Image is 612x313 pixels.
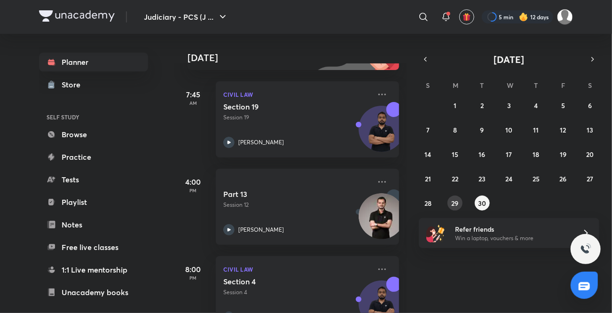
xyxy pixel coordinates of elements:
abbr: September 1, 2025 [454,101,456,110]
button: September 7, 2025 [421,122,436,137]
a: Company Logo [39,10,115,24]
a: Store [39,75,148,94]
abbr: September 12, 2025 [560,125,566,134]
abbr: September 29, 2025 [452,199,459,208]
h6: SELF STUDY [39,109,148,125]
h5: Section 4 [223,277,340,286]
p: Session 4 [223,288,371,297]
abbr: September 7, 2025 [426,125,430,134]
img: streak [519,12,528,22]
abbr: September 20, 2025 [586,150,594,159]
button: September 3, 2025 [502,98,517,113]
button: September 28, 2025 [421,196,436,211]
h6: Refer friends [455,224,571,234]
abbr: September 11, 2025 [533,125,539,134]
abbr: September 5, 2025 [561,101,565,110]
a: Browse [39,125,148,144]
abbr: Friday [561,81,565,90]
abbr: September 10, 2025 [505,125,512,134]
button: September 9, 2025 [475,122,490,137]
button: September 6, 2025 [582,98,597,113]
abbr: Saturday [588,81,592,90]
button: September 25, 2025 [528,171,543,186]
button: September 4, 2025 [528,98,543,113]
a: 1:1 Live mentorship [39,260,148,279]
button: September 16, 2025 [475,147,490,162]
abbr: September 4, 2025 [534,101,538,110]
abbr: September 26, 2025 [559,174,566,183]
abbr: September 17, 2025 [506,150,512,159]
button: September 18, 2025 [528,147,543,162]
abbr: September 6, 2025 [588,101,592,110]
img: Avatar [359,111,404,156]
p: Session 19 [223,113,371,122]
abbr: September 18, 2025 [533,150,539,159]
abbr: September 13, 2025 [587,125,593,134]
p: Win a laptop, vouchers & more [455,234,571,243]
button: September 17, 2025 [502,147,517,162]
button: September 21, 2025 [421,171,436,186]
img: avatar [463,13,471,21]
abbr: September 16, 2025 [479,150,486,159]
a: Notes [39,215,148,234]
abbr: September 30, 2025 [478,199,486,208]
button: September 26, 2025 [556,171,571,186]
abbr: September 21, 2025 [425,174,431,183]
button: [DATE] [432,53,586,66]
h4: [DATE] [188,52,408,63]
p: Civil Law [223,264,371,275]
button: September 15, 2025 [447,147,463,162]
abbr: September 2, 2025 [480,101,484,110]
span: [DATE] [494,53,525,66]
div: Store [62,79,86,90]
button: avatar [459,9,474,24]
h5: 4:00 [174,176,212,188]
p: Session 12 [223,201,371,209]
abbr: September 28, 2025 [424,199,432,208]
h5: Part 13 [223,189,340,199]
img: ttu [580,243,591,255]
p: PM [174,188,212,193]
button: September 8, 2025 [447,122,463,137]
img: referral [426,224,445,243]
button: September 10, 2025 [502,122,517,137]
p: PM [174,275,212,281]
abbr: September 24, 2025 [505,174,512,183]
button: September 2, 2025 [475,98,490,113]
a: Tests [39,170,148,189]
p: [PERSON_NAME] [238,226,284,234]
h5: Section 19 [223,102,340,111]
button: September 24, 2025 [502,171,517,186]
p: Civil Law [223,89,371,100]
button: September 13, 2025 [582,122,597,137]
abbr: Wednesday [507,81,513,90]
button: September 14, 2025 [421,147,436,162]
a: Practice [39,148,148,166]
button: September 11, 2025 [528,122,543,137]
button: September 12, 2025 [556,122,571,137]
abbr: September 8, 2025 [453,125,457,134]
abbr: Monday [453,81,458,90]
abbr: September 9, 2025 [480,125,484,134]
abbr: September 15, 2025 [452,150,458,159]
img: Shivangee Singh [557,9,573,25]
button: Judiciary - PCS (J ... [138,8,234,26]
h5: 8:00 [174,264,212,275]
button: September 30, 2025 [475,196,490,211]
h5: 7:45 [174,89,212,100]
abbr: September 25, 2025 [533,174,540,183]
img: Company Logo [39,10,115,22]
p: AM [174,100,212,106]
button: September 5, 2025 [556,98,571,113]
a: Free live classes [39,238,148,257]
button: September 27, 2025 [582,171,597,186]
a: Planner [39,53,148,71]
abbr: September 19, 2025 [560,150,566,159]
a: Playlist [39,193,148,211]
abbr: Thursday [534,81,538,90]
button: September 22, 2025 [447,171,463,186]
abbr: September 23, 2025 [479,174,486,183]
abbr: September 22, 2025 [452,174,458,183]
a: Unacademy books [39,283,148,302]
abbr: Tuesday [480,81,484,90]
